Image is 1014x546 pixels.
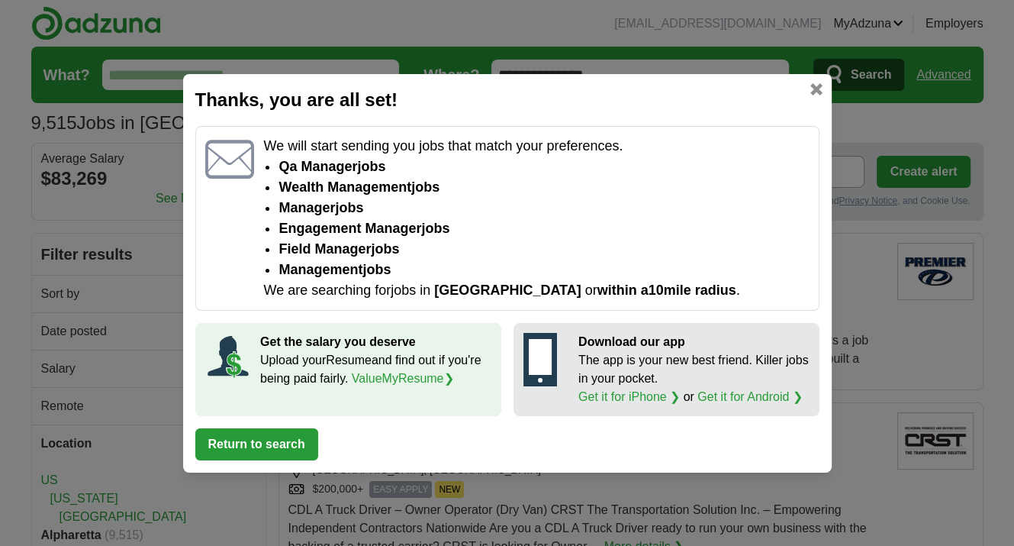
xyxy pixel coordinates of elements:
[278,218,809,239] li: engagement manager jobs
[195,86,819,114] h2: Thanks, you are all set!
[697,390,803,403] a: Get it for Android ❯
[434,283,581,298] span: [GEOGRAPHIC_DATA]
[278,260,809,280] li: management jobs
[578,390,680,403] a: Get it for iPhone ❯
[263,280,809,301] p: We are searching for jobs in or .
[278,198,809,218] li: manager jobs
[260,351,491,388] p: Upload your Resume and find out if you're being paid fairly.
[260,333,491,351] p: Get the salary you deserve
[597,283,736,298] span: within a 10 mile radius
[352,372,454,385] a: ValueMyResume❯
[263,136,809,157] p: We will start sending you jobs that match your preferences.
[278,239,809,260] li: field manager jobs
[278,157,809,177] li: Qa Manager jobs
[578,333,810,351] p: Download our app
[278,177,809,198] li: wealth management jobs
[195,428,318,460] button: Return to search
[578,351,810,406] p: The app is your new best friend. Killer jobs in your pocket. or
